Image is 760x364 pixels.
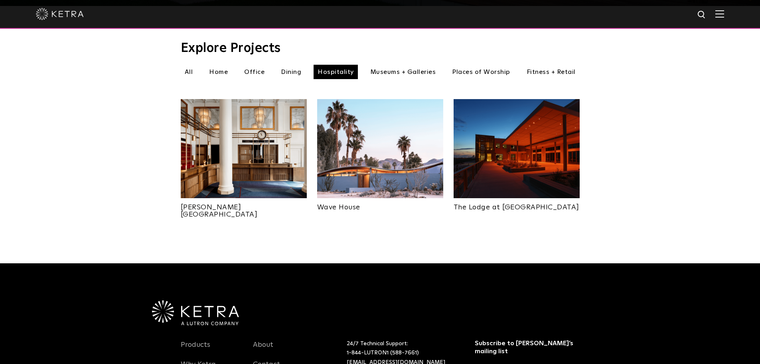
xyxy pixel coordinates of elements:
a: Wave House [317,198,443,211]
li: Fitness + Retail [523,65,580,79]
a: Products [181,340,210,359]
img: New-Project-Page-hero-(3x)_0023_2020.1.10-Wave-House_0762-FINAL [317,99,443,198]
li: Office [240,65,268,79]
img: New-Project-Page-hero-(3x)_0013_LODGE_MAY2019_B1_EXTERIOR_001 [454,99,580,198]
li: Museums + Galleries [366,65,440,79]
a: The Lodge at [GEOGRAPHIC_DATA] [454,198,580,211]
li: Places of Worship [448,65,514,79]
img: Ketra-aLutronCo_White_RGB [152,300,239,325]
a: [PERSON_NAME][GEOGRAPHIC_DATA] [181,198,307,218]
img: Hamburger%20Nav.svg [715,10,724,18]
img: New-Project-Page-hero-(3x)_0027_0010_RiggsHotel_01_20_20_LARGE [181,99,307,198]
li: Home [205,65,232,79]
li: Dining [277,65,305,79]
a: 1-844-LUTRON1 (588-7661) [347,350,419,356]
img: ketra-logo-2019-white [36,8,84,20]
h3: Explore Projects [181,42,580,55]
li: All [181,65,197,79]
li: Hospitality [314,65,358,79]
a: About [253,340,273,359]
h3: Subscribe to [PERSON_NAME]’s mailing list [475,339,577,356]
img: search icon [697,10,707,20]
